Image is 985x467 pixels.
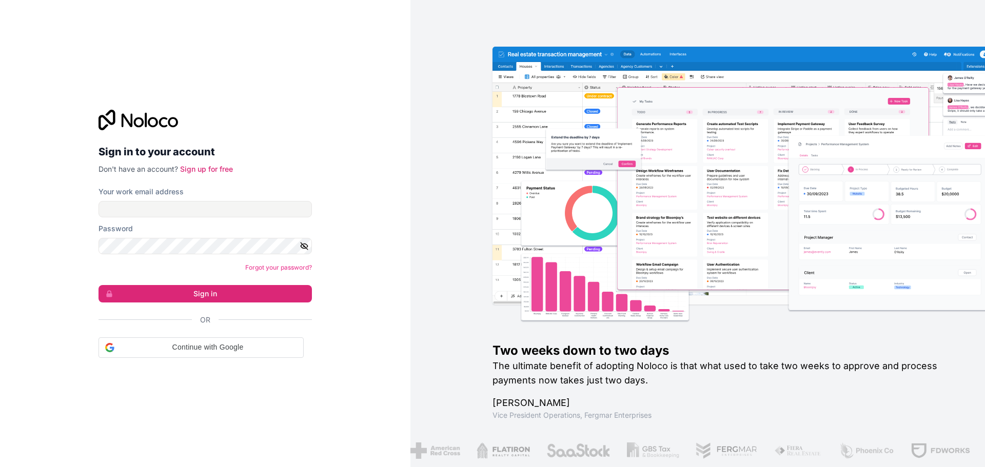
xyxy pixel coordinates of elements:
a: Forgot your password? [245,263,312,271]
span: Don't have an account? [98,165,178,173]
img: /assets/fiera-fwj2N5v4.png [774,442,822,459]
img: /assets/american-red-cross-BAupjrZR.png [410,442,460,459]
h2: Sign in to your account [98,143,312,161]
a: Sign up for free [180,165,233,173]
input: Password [98,238,312,254]
img: /assets/phoenix-BREaitsQ.png [839,442,894,459]
img: /assets/gbstax-C-GtDUiK.png [627,442,679,459]
span: Or [200,315,210,325]
label: Your work email address [98,187,184,197]
input: Email address [98,201,312,217]
label: Password [98,224,133,234]
h1: [PERSON_NAME] [493,396,952,410]
div: Continue with Google [98,337,304,358]
h1: Two weeks down to two days [493,342,952,359]
h1: Vice President Operations , Fergmar Enterprises [493,410,952,420]
button: Sign in [98,285,312,302]
img: /assets/fergmar-CudnrXN5.png [696,442,758,459]
img: /assets/flatiron-C8eUkumj.png [477,442,530,459]
img: /assets/fdworks-Bi04fVtw.png [911,442,971,459]
span: Continue with Google [119,342,297,353]
img: /assets/saastock-C6Zbiodz.png [546,442,611,459]
h2: The ultimate benefit of adopting Noloco is that what used to take two weeks to approve and proces... [493,359,952,388]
